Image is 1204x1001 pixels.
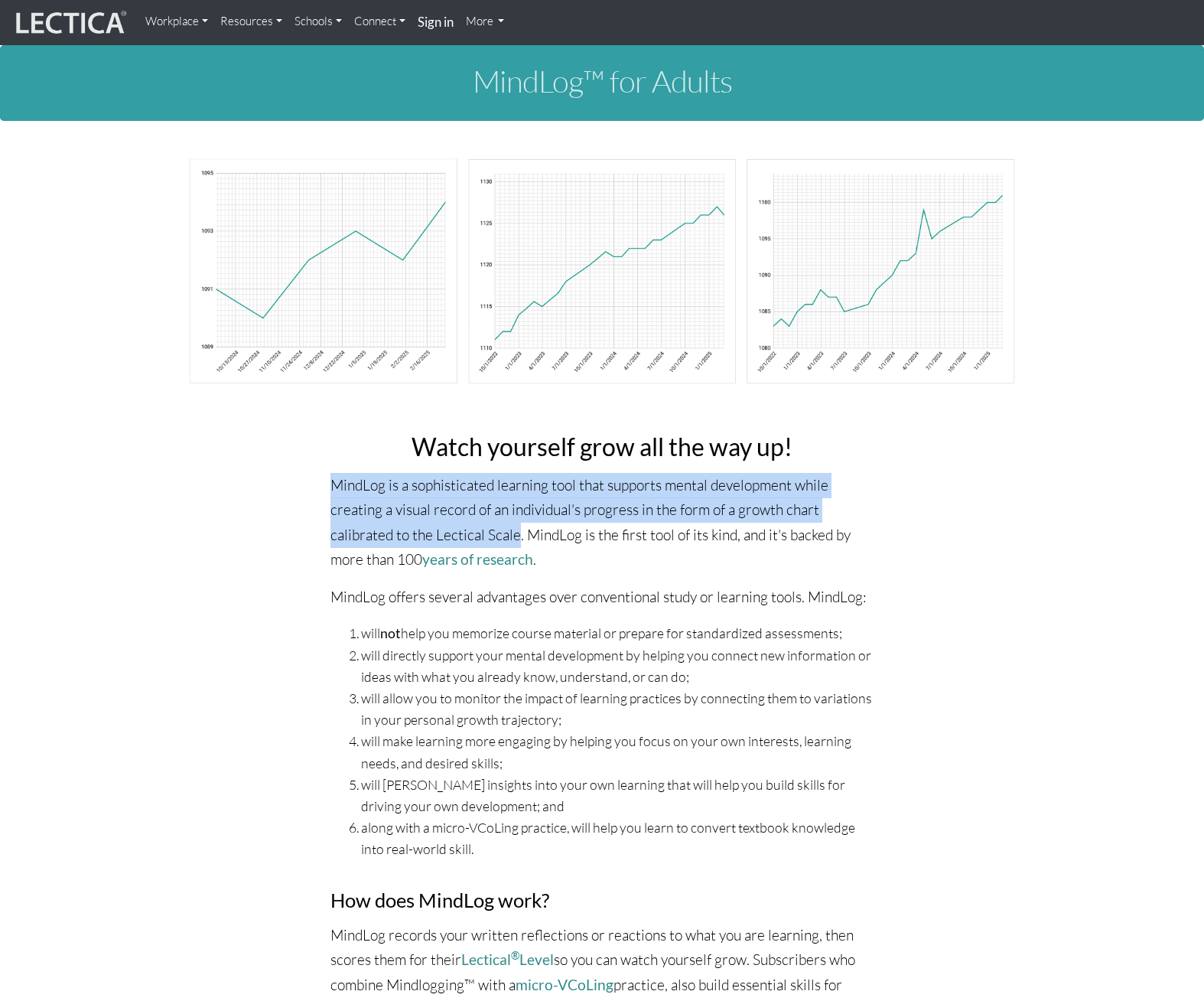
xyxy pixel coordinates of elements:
[214,6,288,37] a: Resources
[12,8,127,37] img: lecticalive
[139,6,214,37] a: Workplace
[516,976,613,993] a: micro-VCoLing
[418,14,454,30] strong: Sign in
[189,158,1015,385] img: mindlog-chart-banner-adult.png
[461,950,554,968] a: Lectical®Level
[380,625,401,641] strong: not
[330,433,874,460] h2: Watch yourself grow all the way up!
[330,585,874,610] p: MindLog offers several advantages over conventional study or learning tools. MindLog:
[511,949,519,962] sup: ®
[460,6,511,37] a: More
[361,817,874,859] li: along with a micro-VCoLing practice, will help you learn to convert textbook knowledge into real-...
[422,550,533,568] a: years of research
[412,6,460,39] a: Sign in
[348,6,412,37] a: Connect
[330,473,874,573] p: MindLog is a sophisticated learning tool that supports mental development while creating a visual...
[177,64,1027,98] h1: MindLog™ for Adults
[361,622,874,644] li: will help you memorize course material or prepare for standardized assessments;
[361,644,874,687] li: will directly support your mental development by helping you connect new information or ideas wit...
[361,730,874,773] li: will make learning more engaging by helping you focus on your own interests, learning needs, and ...
[288,6,348,37] a: Schools
[361,774,874,817] li: will [PERSON_NAME] insights into your own learning that will help you build skills for driving yo...
[361,687,874,730] li: will allow you to monitor the impact of learning practices by connecting them to variations in yo...
[330,889,874,911] h3: How does MindLog work?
